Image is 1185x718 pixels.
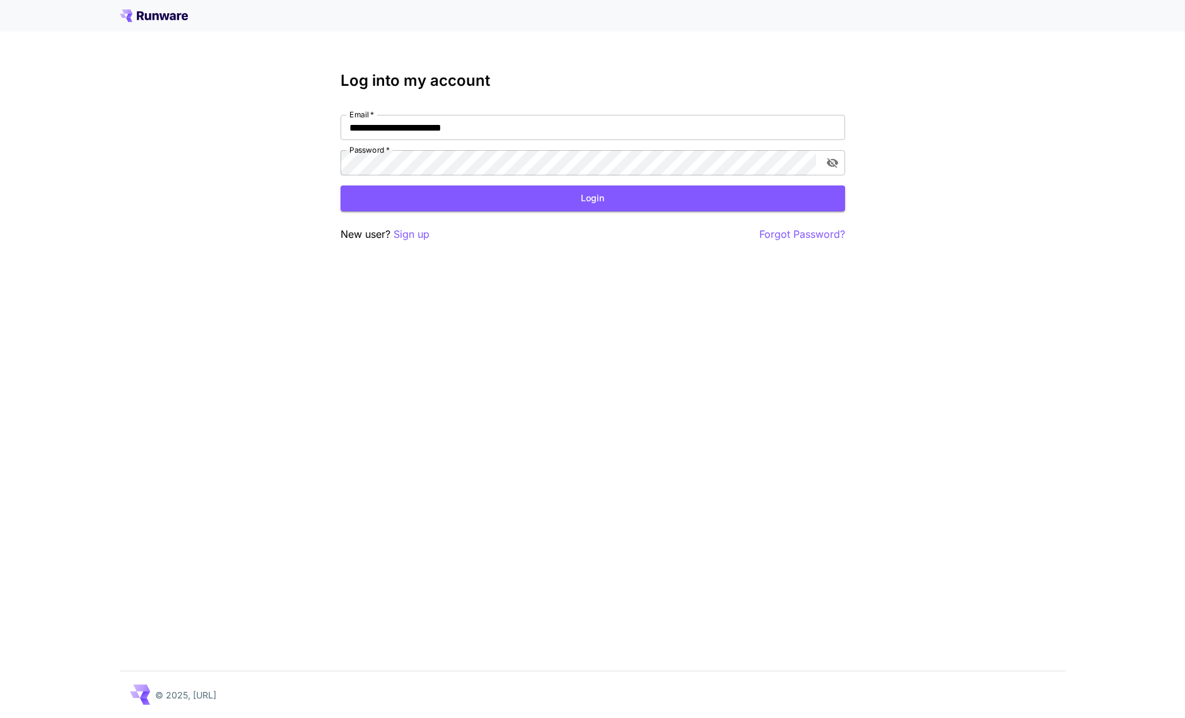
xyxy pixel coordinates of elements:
button: Forgot Password? [759,227,845,242]
button: toggle password visibility [821,151,844,174]
label: Email [349,109,374,120]
p: New user? [341,227,429,242]
button: Sign up [394,227,429,242]
label: Password [349,144,390,155]
p: © 2025, [URL] [155,688,216,702]
h3: Log into my account [341,72,845,90]
button: Login [341,185,845,211]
